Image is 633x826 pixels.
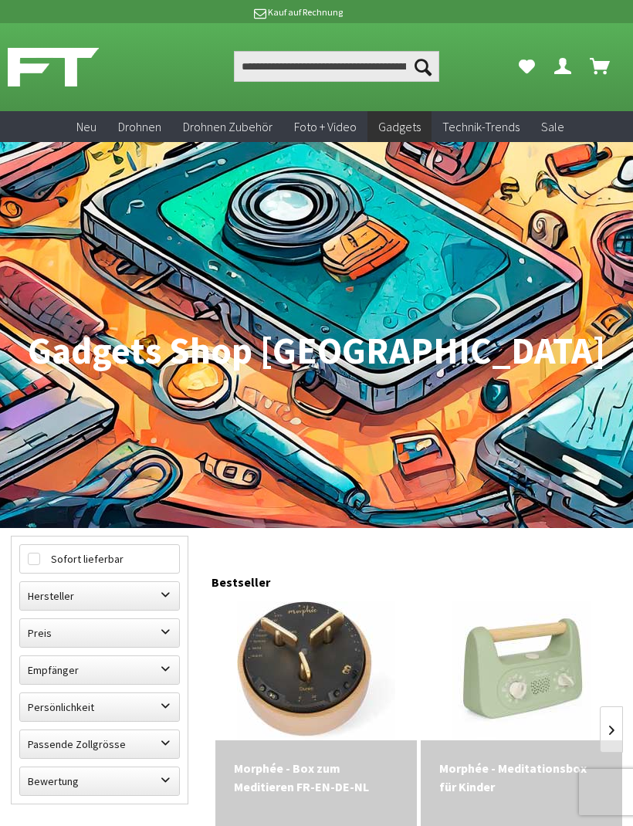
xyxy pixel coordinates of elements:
div: Morphée - Box zum Meditieren FR-EN-DE-NL [234,759,398,796]
input: Produkt, Marke, Kategorie, EAN, Artikelnummer… [234,51,440,82]
div: Bestseller [212,559,622,597]
img: Shop Futuretrends - zur Startseite wechseln [8,48,99,86]
a: Foto + Video [283,111,367,143]
label: Empfänger [20,656,179,684]
a: Meine Favoriten [511,51,542,82]
label: Persönlichkeit [20,693,179,721]
a: Sale [530,111,575,143]
div: Morphée - Meditationsbox für Kinder [439,759,604,796]
a: Morphée - Meditationsbox für Kinder 99,00 CHF [439,759,604,796]
span: Neu [76,119,96,134]
span: Sale [541,119,564,134]
span: Technik-Trends [442,119,520,134]
a: Gadgets [367,111,432,143]
label: Bewertung [20,767,179,795]
a: Warenkorb [585,51,616,82]
a: Neu [66,111,107,143]
a: Dein Konto [548,51,579,82]
a: Morphée - Box zum Meditieren FR-EN-DE-NL 99,00 CHF [234,759,398,796]
span: Foto + Video [294,119,357,134]
label: Hersteller [20,582,179,610]
span: Gadgets [378,119,421,134]
a: Drohnen [107,111,172,143]
label: Sofort lieferbar [20,545,179,573]
span: Drohnen [118,119,161,134]
button: Suchen [407,51,439,82]
label: Preis [20,619,179,647]
a: Technik-Trends [432,111,530,143]
img: Morphée - Box zum Meditieren FR-EN-DE-NL [237,601,395,740]
h1: Gadgets Shop [GEOGRAPHIC_DATA] [11,332,622,371]
a: Drohnen Zubehör [172,111,283,143]
label: Passende Zollgrösse [20,730,179,758]
img: Morphée - Meditationsbox für Kinder [452,601,591,740]
span: Drohnen Zubehör [183,119,272,134]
